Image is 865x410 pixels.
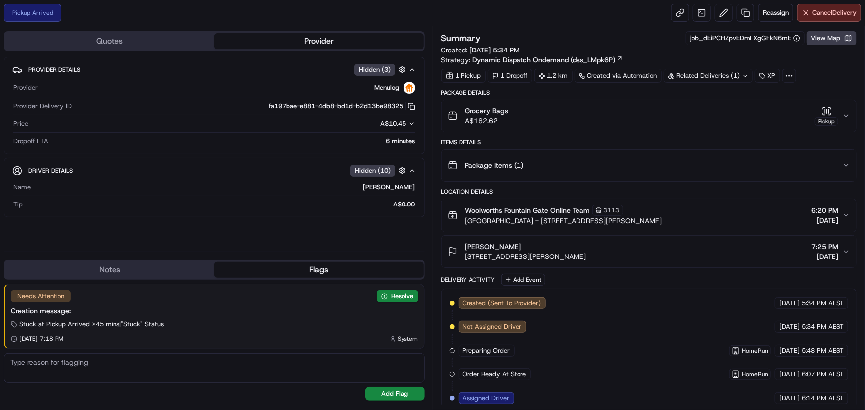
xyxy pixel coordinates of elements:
[442,236,857,267] button: [PERSON_NAME][STREET_ADDRESS][PERSON_NAME]7:25 PM[DATE]
[377,290,418,302] button: Resolve
[52,137,415,146] div: 6 minutes
[99,168,120,175] span: Pylon
[664,69,753,83] div: Related Deliveries (1)
[10,10,30,30] img: Nash
[441,34,481,43] h3: Summary
[359,65,391,74] span: Hidden ( 3 )
[779,394,800,403] span: [DATE]
[463,322,522,331] span: Not Assigned Driver
[13,102,72,111] span: Provider Delivery ID
[441,69,486,83] div: 1 Pickup
[811,242,838,252] span: 7:25 PM
[463,346,510,355] span: Preparing Order
[328,119,415,128] button: A$10.45
[811,215,838,225] span: [DATE]
[5,33,214,49] button: Quotes
[94,144,159,154] span: API Documentation
[35,183,415,192] div: [PERSON_NAME]
[811,252,838,261] span: [DATE]
[807,31,857,45] button: View Map
[473,55,623,65] a: Dynamic Dispatch Ondemand (dss_LMpk6P)
[763,8,789,17] span: Reassign
[815,106,838,126] button: Pickup
[13,119,28,128] span: Price
[13,200,23,209] span: Tip
[350,164,408,177] button: Hidden (10)
[34,95,163,104] div: Start new chat
[755,69,780,83] div: XP
[811,205,838,215] span: 6:20 PM
[214,262,423,278] button: Flags
[442,150,857,181] button: Package Items (1)
[802,322,844,331] span: 5:34 PM AEST
[802,346,844,355] span: 5:48 PM AEST
[465,160,524,170] span: Package Items ( 1 )
[470,46,520,54] span: [DATE] 5:34 PM
[12,162,416,179] button: Driver DetailsHidden (10)
[465,242,521,252] span: [PERSON_NAME]
[441,45,520,55] span: Created:
[365,387,425,401] button: Add Flag
[375,83,400,92] span: Menulog
[269,102,415,111] button: fa197bae-e881-4db8-bd1d-b2d13be98325
[441,55,623,65] div: Strategy:
[441,188,857,196] div: Location Details
[604,206,620,214] span: 3113
[10,145,18,153] div: 📗
[473,55,616,65] span: Dynamic Dispatch Ondemand (dss_LMpk6P)
[28,66,80,74] span: Provider Details
[802,299,844,307] span: 5:34 PM AEST
[34,104,125,112] div: We're available if you need us!
[758,4,793,22] button: Reassign
[13,183,31,192] span: Name
[441,138,857,146] div: Items Details
[815,117,838,126] div: Pickup
[463,299,541,307] span: Created (Sent To Provider)
[742,347,768,355] span: HomeRun
[214,33,423,49] button: Provider
[442,199,857,232] button: Woolworths Fountain Gate Online Team3113[GEOGRAPHIC_DATA] - [STREET_ADDRESS][PERSON_NAME]6:20 PM[...
[779,346,800,355] span: [DATE]
[465,252,586,261] span: [STREET_ADDRESS][PERSON_NAME]
[463,394,510,403] span: Assigned Driver
[354,63,408,76] button: Hidden (3)
[70,167,120,175] a: Powered byPylon
[465,106,509,116] span: Grocery Bags
[26,64,164,74] input: Clear
[404,82,415,94] img: justeat_logo.png
[80,140,163,157] a: 💻API Documentation
[501,274,545,286] button: Add Event
[441,276,495,284] div: Delivery Activity
[575,69,662,83] a: Created via Automation
[10,40,180,55] p: Welcome 👋
[465,116,509,126] span: A$182.62
[779,299,800,307] span: [DATE]
[169,98,180,109] button: Start new chat
[463,370,526,379] span: Order Ready At Store
[802,370,844,379] span: 6:07 PM AEST
[779,322,800,331] span: [DATE]
[84,145,92,153] div: 💻
[13,83,38,92] span: Provider
[441,89,857,97] div: Package Details
[465,216,662,226] span: [GEOGRAPHIC_DATA] - [STREET_ADDRESS][PERSON_NAME]
[534,69,573,83] div: 1.2 km
[398,335,418,343] span: System
[690,34,800,43] button: job_dEiPCHZpvEDmLXgGFkN6mE
[812,8,857,17] span: Cancel Delivery
[11,290,71,302] div: Needs Attention
[802,394,844,403] span: 6:14 PM AEST
[742,370,768,378] span: HomeRun
[6,140,80,157] a: 📗Knowledge Base
[11,306,418,316] div: Creation message:
[19,320,164,329] span: Stuck at Pickup Arrived >45 mins | "Stuck" Status
[12,61,416,78] button: Provider DetailsHidden (3)
[465,205,590,215] span: Woolworths Fountain Gate Online Team
[797,4,861,22] button: CancelDelivery
[5,262,214,278] button: Notes
[442,100,857,132] button: Grocery BagsA$182.62Pickup
[13,137,48,146] span: Dropoff ETA
[28,167,73,175] span: Driver Details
